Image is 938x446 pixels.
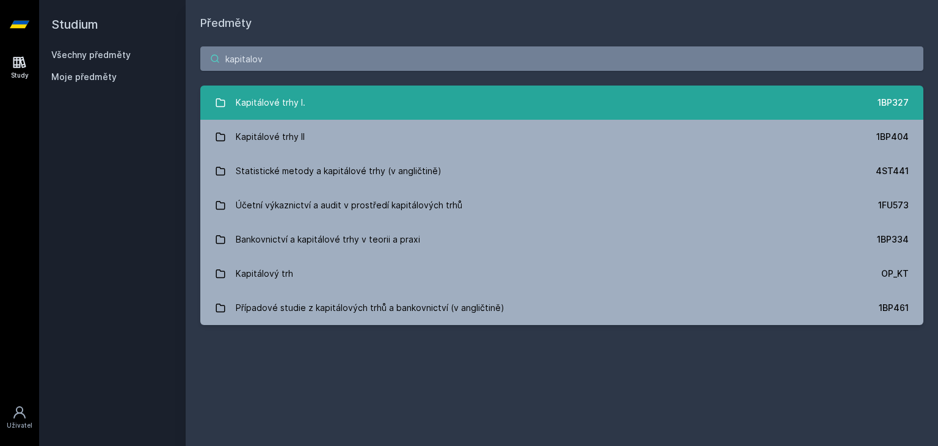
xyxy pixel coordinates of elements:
[878,97,909,109] div: 1BP327
[200,15,923,32] h1: Předměty
[200,46,923,71] input: Název nebo ident předmětu…
[200,257,923,291] a: Kapitálový trh OP_KT
[236,296,504,320] div: Případové studie z kapitálových trhů a bankovnictví (v angličtině)
[881,268,909,280] div: OP_KT
[200,188,923,222] a: Účetní výkaznictví a audit v prostředí kapitálových trhů 1FU573
[200,291,923,325] a: Případové studie z kapitálových trhů a bankovnictví (v angličtině) 1BP461
[2,399,37,436] a: Uživatel
[878,199,909,211] div: 1FU573
[7,421,32,430] div: Uživatel
[200,86,923,120] a: Kapitálové trhy I. 1BP327
[236,193,462,218] div: Účetní výkaznictví a audit v prostředí kapitálových trhů
[2,49,37,86] a: Study
[877,233,909,246] div: 1BP334
[236,227,420,252] div: Bankovnictví a kapitálové trhy v teorii a praxi
[236,90,305,115] div: Kapitálové trhy I.
[876,131,909,143] div: 1BP404
[11,71,29,80] div: Study
[236,159,442,183] div: Statistické metody a kapitálové trhy (v angličtině)
[200,154,923,188] a: Statistické metody a kapitálové trhy (v angličtině) 4ST441
[879,302,909,314] div: 1BP461
[200,120,923,154] a: Kapitálové trhy II 1BP404
[200,222,923,257] a: Bankovnictví a kapitálové trhy v teorii a praxi 1BP334
[236,125,305,149] div: Kapitálové trhy II
[51,49,131,60] a: Všechny předměty
[51,71,117,83] span: Moje předměty
[876,165,909,177] div: 4ST441
[236,261,293,286] div: Kapitálový trh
